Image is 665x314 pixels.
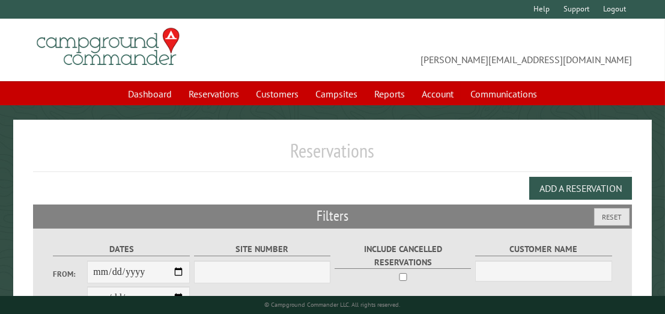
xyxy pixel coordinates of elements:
[120,76,129,85] img: tab_keywords_by_traffic_grey.svg
[367,82,412,105] a: Reports
[463,82,544,105] a: Communications
[19,19,29,29] img: logo_orange.svg
[46,77,108,85] div: Domain Overview
[475,242,612,256] label: Customer Name
[335,242,472,269] label: Include Cancelled Reservations
[121,82,179,105] a: Dashboard
[53,268,87,280] label: From:
[594,208,630,226] button: Reset
[33,139,631,172] h1: Reservations
[32,76,42,85] img: tab_domain_overview_orange.svg
[53,294,87,305] label: To:
[34,19,59,29] div: v 4.0.25
[181,82,246,105] a: Reservations
[529,177,632,200] button: Add a Reservation
[133,77,202,85] div: Keywords by Traffic
[19,31,29,41] img: website_grey.svg
[414,82,461,105] a: Account
[308,82,365,105] a: Campsites
[333,33,632,67] span: [PERSON_NAME][EMAIL_ADDRESS][DOMAIN_NAME]
[33,23,183,70] img: Campground Commander
[33,205,631,227] h2: Filters
[249,82,306,105] a: Customers
[265,301,401,309] small: © Campground Commander LLC. All rights reserved.
[194,242,331,256] label: Site Number
[53,242,190,256] label: Dates
[31,31,132,41] div: Domain: [DOMAIN_NAME]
